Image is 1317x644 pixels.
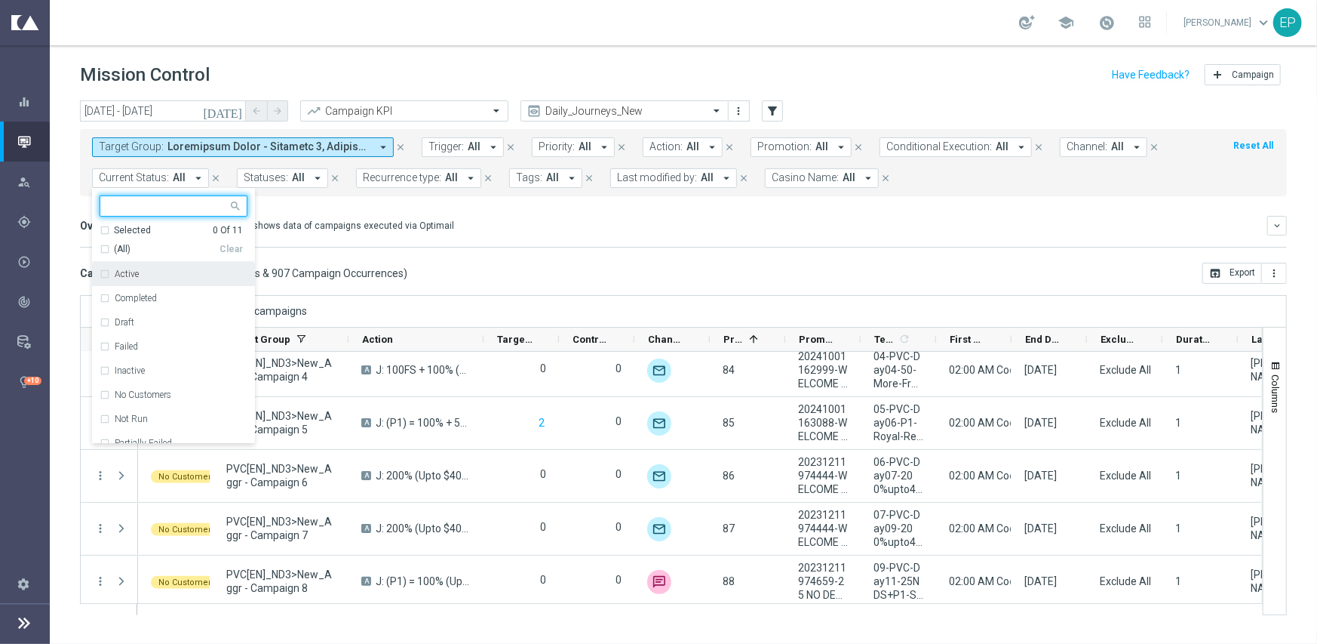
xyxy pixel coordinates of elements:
i: add [1211,69,1223,81]
span: Exclude All [1100,364,1151,376]
button: Reset All [1232,137,1275,154]
div: Elaine Pillay [1251,409,1300,436]
button: Priority: All arrow_drop_down [532,137,615,157]
label: Failed [115,342,138,351]
span: Duration [1176,334,1212,345]
div: EP [1273,8,1302,37]
div: Optimail [647,464,671,488]
i: close [505,142,516,153]
span: Promotions [799,334,835,345]
div: equalizer Dashboard [17,96,50,108]
div: Data Studio [17,336,50,348]
div: Failed [100,334,247,359]
span: 02:00 AM Coordinated Universal Time (UTC 00:00) [949,417,1187,429]
button: 2 [537,414,546,433]
button: close [209,170,223,186]
div: Inactive [100,359,247,383]
span: Conditional Execution: [886,140,992,153]
span: All [546,171,559,184]
button: close [723,139,736,156]
button: Tags: All arrow_drop_down [509,168,582,188]
div: Optimail [647,517,671,541]
button: filter_alt [762,100,783,122]
span: All [996,140,1008,153]
div: 05 Nov 2025, Wednesday [1024,416,1057,430]
span: Aggressive Offer - Campaign 1 Aggressive Offer - Campaign 2 Aggressive Offer - Campaign 3 CJC_Win... [167,140,370,153]
i: trending_up [306,103,321,119]
div: Data Studio [17,335,49,349]
span: keyboard_arrow_down [1255,14,1272,31]
i: arrow_drop_down [705,140,719,154]
i: lightbulb [17,375,31,389]
button: Target Group: Loremipsum Dolor - Sitametc 3, Adipiscing Elits - Doeiusmo 4, Temporinci Utlab - Et... [92,137,394,157]
button: person_search Explore [17,176,50,188]
button: more_vert [94,522,107,535]
button: Last modified by: All arrow_drop_down [610,168,737,188]
button: close [852,139,865,156]
i: arrow_forward [272,106,283,116]
i: close [616,142,627,153]
input: Have Feedback? [1112,69,1190,80]
span: 20241001163088-WELCOME 100% UP TO $1500 [798,402,848,443]
label: 0 [540,520,546,534]
span: Target Group [227,334,290,345]
label: Draft [115,318,134,327]
button: close [481,170,495,186]
span: All [445,171,458,184]
ng-dropdown-panel: Options list [92,224,255,444]
span: 04-PVC-Day04-50-More-Free-Spins-Reminder [873,350,923,390]
label: 0 [616,362,622,375]
img: Optimail [647,411,671,436]
label: 0 [616,520,622,534]
div: Plan [17,215,49,229]
span: All [1111,140,1124,153]
button: Trigger: All arrow_drop_down [422,137,504,157]
span: 02:00 AM Coordinated Universal Time (UTC 00:00) [949,470,1187,482]
button: Statuses: All arrow_drop_down [237,168,328,188]
span: 20231211974444-WELCOME 200% UP TO $400 [798,508,848,549]
div: 1 [1175,575,1181,588]
i: keyboard_arrow_down [1272,220,1282,231]
span: Templates [874,334,896,345]
span: No Customers [158,472,216,482]
i: settings [17,577,30,590]
div: Press SPACE to select this row. [81,556,138,609]
div: 0 Of 11 [213,224,243,237]
input: Select date range [80,100,246,122]
h1: Mission Control [80,64,210,86]
span: A [361,418,371,427]
i: filter_alt [766,104,779,118]
div: Elaine Pillay [1251,356,1300,384]
i: more_vert [94,469,107,482]
i: arrow_drop_down [720,171,733,185]
i: close [724,142,735,153]
div: Dashboard [17,82,49,122]
span: All [173,171,186,184]
span: No Customers [158,525,216,535]
span: Columns [1269,374,1282,413]
span: 02:00 AM Coordinated Universal Time (UTC 00:00) [949,522,1187,535]
button: Current Status: All arrow_drop_down [92,168,209,188]
span: End Date [1025,334,1061,345]
div: Selected [114,224,151,237]
div: Not Run [100,407,247,431]
span: Current Status: [99,171,169,184]
span: 07-PVC-Day09-200%upto400+50FS-Reminder [873,508,923,549]
i: close [395,142,406,153]
div: Active [100,262,247,286]
span: ) [404,267,407,280]
div: 1 [1175,363,1181,377]
div: Analyze [17,295,49,309]
span: Campaign [1232,69,1274,80]
button: close [737,170,751,186]
span: 02:00 AM Coordinated Universal Time (UTC 00:00) [949,364,1187,376]
i: arrow_drop_down [487,140,500,154]
button: track_changes Analyze [17,296,50,308]
i: close [880,173,891,183]
label: Not Run [115,414,148,424]
img: Mobivate [647,570,671,594]
i: gps_fixed [17,215,31,229]
label: Active [115,270,139,279]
